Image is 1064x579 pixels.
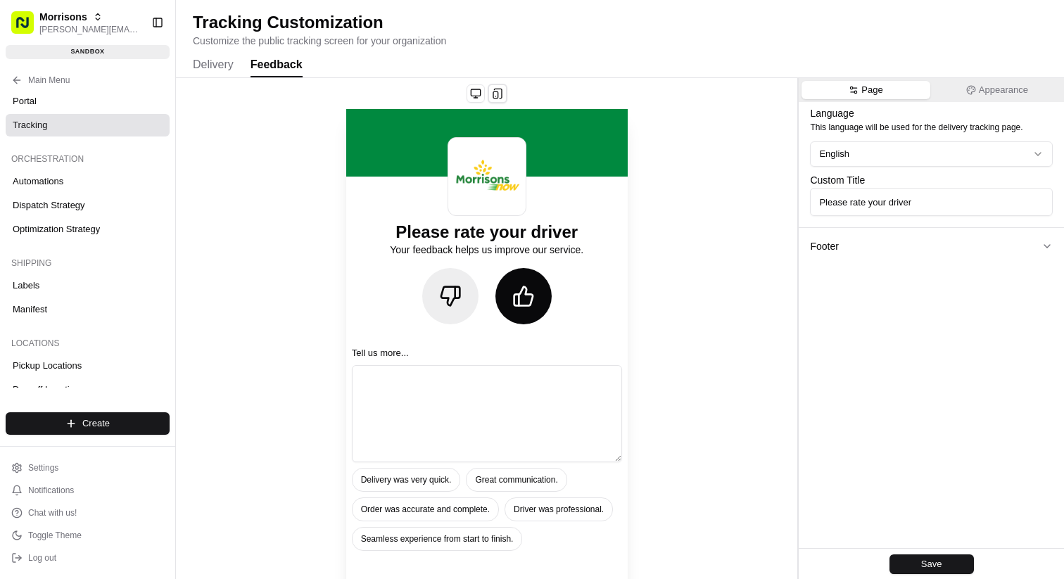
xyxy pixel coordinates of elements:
button: [PERSON_NAME][EMAIL_ADDRESS][DOMAIN_NAME] [39,24,140,35]
img: 1736555255976-a54dd68f-1ca7-489b-9aae-adbdc363a1c4 [14,134,39,160]
span: Chat with us! [28,507,77,518]
a: 💻API Documentation [113,309,232,334]
h1: Please rate your driver [390,222,583,243]
span: Settings [28,462,58,473]
span: Dropoff Locations [13,383,84,396]
a: Dispatch Strategy [6,194,170,217]
div: Shipping [6,252,170,274]
div: We're available if you need us! [63,148,194,160]
button: Footer [799,227,1064,265]
input: How was your experience? [810,188,1053,216]
span: [DATE] [125,218,153,229]
span: Knowledge Base [28,314,108,329]
a: Powered byPylon [99,348,170,360]
img: 1736555255976-a54dd68f-1ca7-489b-9aae-adbdc363a1c4 [28,219,39,230]
h2: Tracking Customization [193,11,1047,34]
a: Automations [6,170,170,193]
button: Page [802,81,930,99]
div: sandbox [6,45,170,59]
span: Toggle Theme [28,530,82,541]
div: Start new chat [63,134,231,148]
span: Main Menu [28,75,70,86]
span: Automations [13,175,63,188]
button: Toggle Theme [6,526,170,545]
img: Nash [14,14,42,42]
p: Customize the public tracking screen for your organization [193,34,1047,48]
input: Clear [37,91,232,106]
span: Create [82,417,110,430]
span: Pickup Locations [13,360,82,372]
img: logo-public_tracking_screen-Morrisons-1755246098031.png [451,141,523,212]
button: Appearance [933,81,1061,99]
span: Optimization Strategy [13,223,100,236]
div: 💻 [119,316,130,327]
button: Main Menu [6,70,170,90]
button: Save [889,554,974,574]
div: Delivery was very quick. [352,468,461,492]
span: [PERSON_NAME] [44,218,114,229]
label: Custom Title [810,175,1053,185]
a: Tracking [6,114,170,136]
button: Notifications [6,481,170,500]
a: Optimization Strategy [6,218,170,241]
img: 1755196953914-cd9d9cba-b7f7-46ee-b6f5-75ff69acacf5 [30,134,55,160]
span: Tracking [13,119,47,132]
span: Pylon [140,349,170,360]
a: Portal [6,90,170,113]
span: [DATE] [54,256,83,267]
span: API Documentation [133,314,226,329]
span: Manifest [13,303,47,316]
a: Dropoff Locations [6,378,170,401]
div: Orchestration [6,148,170,170]
span: • [117,218,122,229]
div: Great communication. [466,468,566,492]
div: Seamless experience from start to finish. [352,527,523,551]
button: Feedback [251,53,303,77]
div: Order was accurate and complete. [352,497,499,521]
div: Footer [810,239,838,253]
button: Start new chat [239,139,256,155]
p: Your feedback helps us improve our service. [390,243,583,257]
span: Dispatch Strategy [13,199,85,212]
button: Delivery [193,53,234,77]
button: Morrisons[PERSON_NAME][EMAIL_ADDRESS][DOMAIN_NAME] [6,6,146,39]
span: Notifications [28,485,74,496]
button: Morrisons [39,10,87,24]
a: Pickup Locations [6,355,170,377]
a: 📗Knowledge Base [8,309,113,334]
span: Portal [13,95,37,108]
button: Create [6,412,170,435]
p: Welcome 👋 [14,56,256,79]
img: Liam S. [14,205,37,227]
p: This language will be used for the delivery tracking page. [810,122,1053,133]
button: See all [218,180,256,197]
div: Driver was professional. [505,497,613,521]
span: Log out [28,552,56,564]
span: Labels [13,279,39,292]
button: Chat with us! [6,503,170,523]
a: Manifest [6,298,170,321]
label: Tell us more... [352,347,622,360]
div: Past conversations [14,183,94,194]
label: Language [810,108,854,119]
div: 📗 [14,316,25,327]
a: Labels [6,274,170,297]
button: Log out [6,548,170,568]
div: Locations [6,332,170,355]
button: Settings [6,458,170,478]
span: • [46,256,51,267]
